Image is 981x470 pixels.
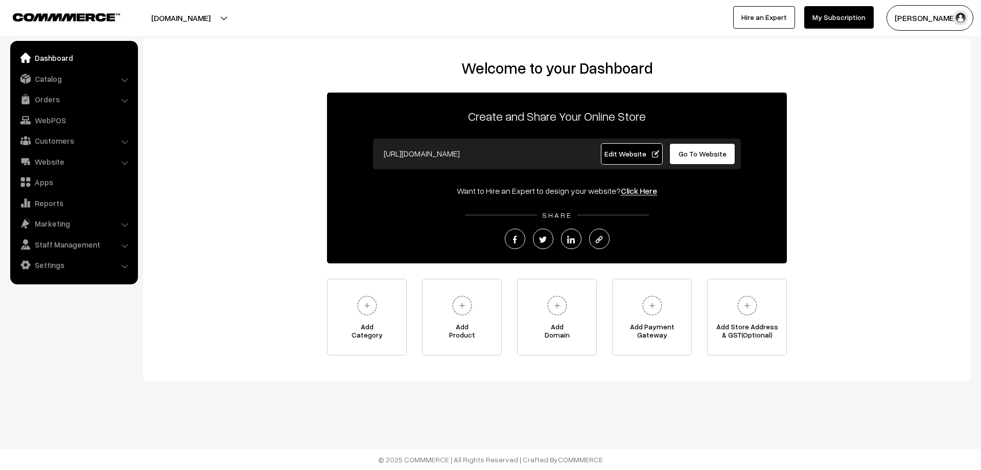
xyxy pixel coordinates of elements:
a: COMMMERCE [558,455,603,464]
a: Marketing [13,214,134,233]
button: [PERSON_NAME] D [886,5,973,31]
span: Add Category [328,323,406,343]
span: Go To Website [679,149,727,158]
button: [DOMAIN_NAME] [115,5,246,31]
img: plus.svg [448,292,476,320]
img: plus.svg [353,292,381,320]
a: Orders [13,90,134,108]
img: user [953,10,968,26]
a: Customers [13,131,134,150]
a: AddProduct [422,279,502,355]
p: Create and Share Your Online Store [327,107,787,125]
a: Reports [13,194,134,212]
a: Go To Website [669,143,735,165]
a: Settings [13,256,134,274]
a: AddCategory [327,279,407,355]
a: Staff Management [13,235,134,254]
img: plus.svg [543,292,571,320]
a: Dashboard [13,49,134,67]
a: Add PaymentGateway [612,279,692,355]
span: Edit Website [604,149,659,158]
span: Add Store Address & GST(Optional) [708,323,786,343]
h2: Welcome to your Dashboard [153,59,961,77]
span: Add Payment Gateway [613,323,691,343]
span: Add Product [423,323,501,343]
a: COMMMERCE [13,10,102,23]
a: Add Store Address& GST(Optional) [707,279,787,355]
a: Apps [13,173,134,191]
a: Edit Website [601,143,663,165]
a: Website [13,152,134,171]
img: plus.svg [733,292,761,320]
a: WebPOS [13,111,134,129]
a: My Subscription [804,6,874,29]
a: Hire an Expert [733,6,795,29]
a: Catalog [13,70,134,88]
span: SHARE [537,211,577,219]
a: Click Here [621,186,657,196]
div: Want to Hire an Expert to design your website? [327,185,787,197]
img: COMMMERCE [13,13,120,21]
img: plus.svg [638,292,666,320]
span: Add Domain [518,323,596,343]
a: AddDomain [517,279,597,355]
